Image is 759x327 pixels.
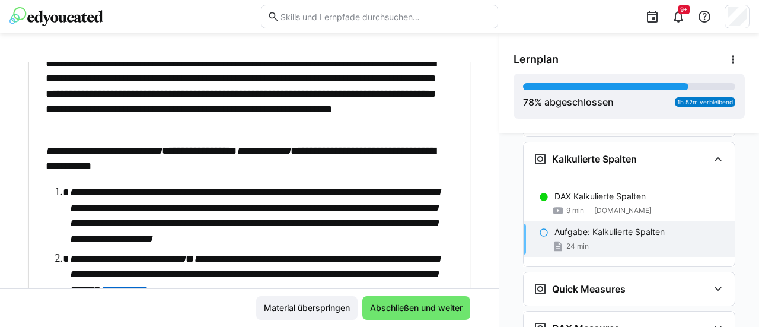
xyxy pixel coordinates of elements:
span: 24 min [566,242,589,251]
button: Abschließen und weiter [362,296,470,320]
div: % abgeschlossen [523,95,614,109]
button: Material überspringen [256,296,358,320]
span: 1h 52m verbleibend [677,99,733,106]
input: Skills und Lernpfade durchsuchen… [279,11,492,22]
span: Lernplan [514,53,559,66]
h3: Quick Measures [552,283,626,295]
span: Abschließen und weiter [368,302,464,314]
span: 9 min [566,206,584,215]
h3: Kalkulierte Spalten [552,153,637,165]
span: 9+ [680,6,688,13]
p: DAX Kalkulierte Spalten [554,191,646,202]
span: Material überspringen [262,302,352,314]
span: 78 [523,96,534,108]
p: Aufgabe: Kalkulierte Spalten [554,226,665,238]
span: [DOMAIN_NAME] [594,206,652,215]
